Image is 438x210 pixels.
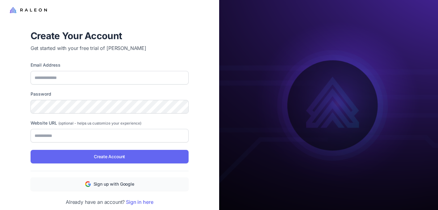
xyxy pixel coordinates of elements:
[94,153,125,160] span: Create Account
[31,120,189,126] label: Website URL
[31,30,189,42] h1: Create Your Account
[126,199,153,205] a: Sign in here
[58,121,141,126] span: (optional - helps us customize your experience)
[31,91,189,97] label: Password
[31,62,189,68] label: Email Address
[31,150,189,163] button: Create Account
[94,181,134,187] span: Sign up with Google
[31,198,189,206] p: Already have an account?
[31,177,189,191] button: Sign up with Google
[31,44,189,52] p: Get started with your free trial of [PERSON_NAME]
